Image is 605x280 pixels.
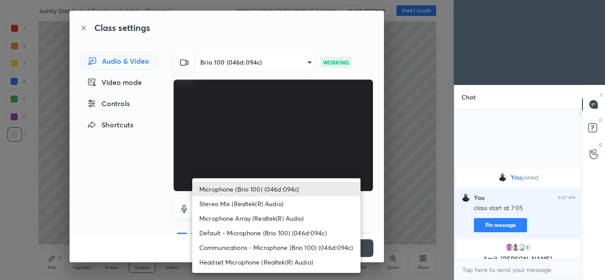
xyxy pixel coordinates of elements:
li: Headset Microphone (Realtek(R) Audio) [192,255,361,269]
li: Default - Microphone (Brio 100) (046d:094c) [192,226,361,240]
li: Stereo Mix (Realtek(R) Audio) [192,196,361,211]
li: Communications - Microphone (Brio 100) (046d:094c) [192,240,361,255]
li: Microphone Array (Realtek(R) Audio) [192,211,361,226]
li: Microphone (Brio 100) (046d:094c) [192,182,361,196]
